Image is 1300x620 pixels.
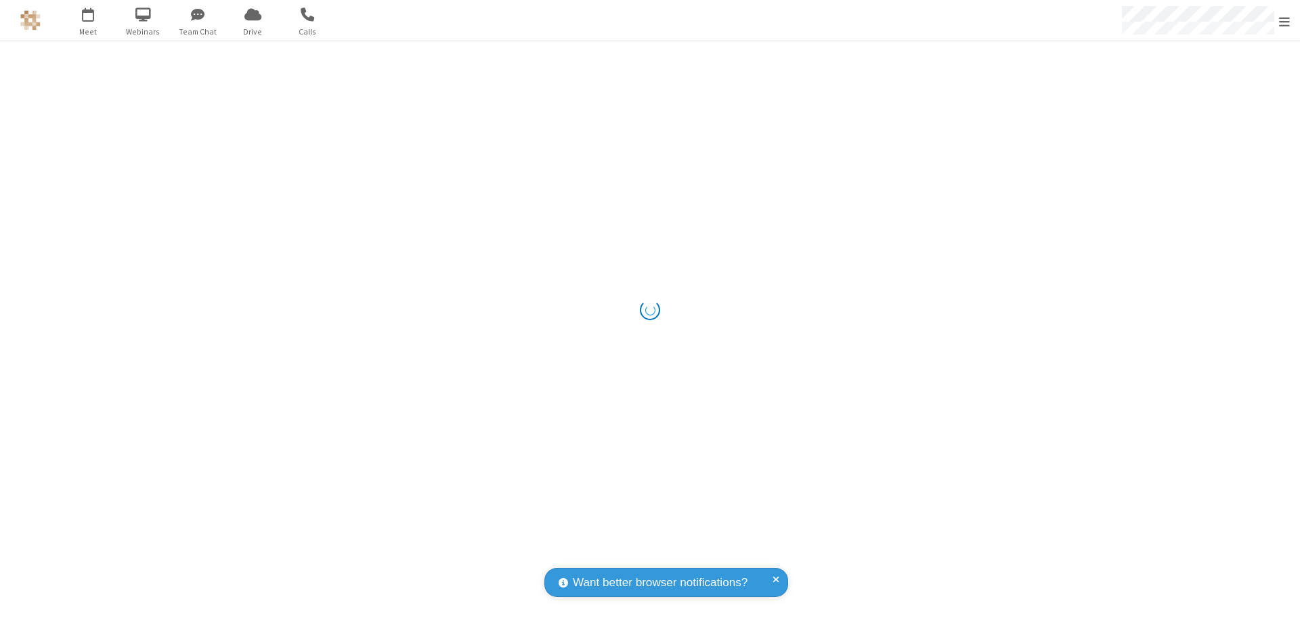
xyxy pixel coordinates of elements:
[20,10,41,30] img: QA Selenium DO NOT DELETE OR CHANGE
[573,574,747,592] span: Want better browser notifications?
[118,26,169,38] span: Webinars
[282,26,333,38] span: Calls
[173,26,223,38] span: Team Chat
[63,26,114,38] span: Meet
[227,26,278,38] span: Drive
